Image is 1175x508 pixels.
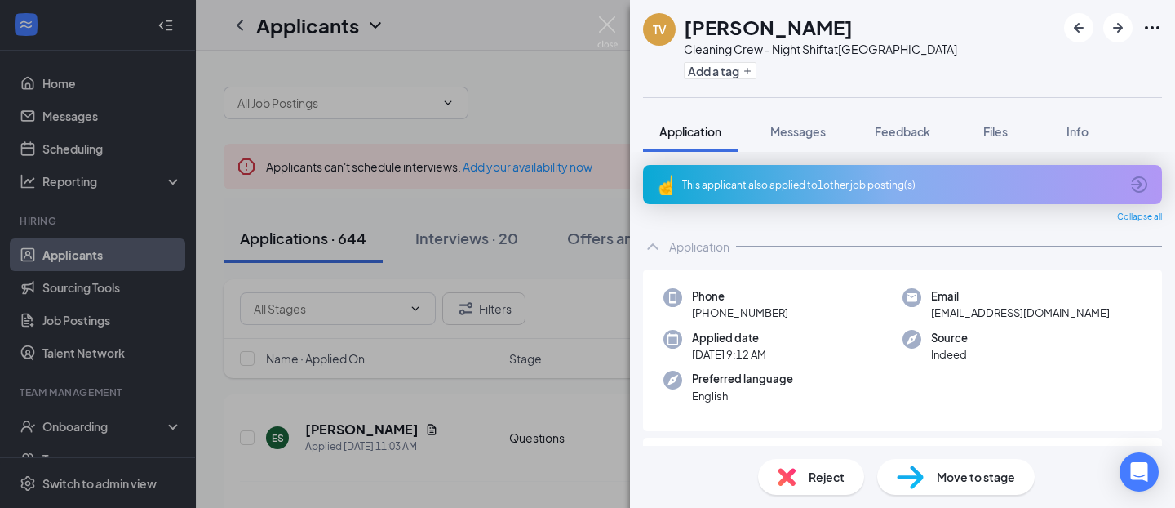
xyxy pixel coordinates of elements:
[937,468,1015,486] span: Move to stage
[692,288,788,305] span: Phone
[1117,211,1162,224] span: Collapse all
[743,66,752,76] svg: Plus
[643,237,663,256] svg: ChevronUp
[659,124,721,139] span: Application
[931,305,1110,321] span: [EMAIL_ADDRESS][DOMAIN_NAME]
[1064,13,1093,42] button: ArrowLeftNew
[684,41,957,57] div: Cleaning Crew - Night Shift at [GEOGRAPHIC_DATA]
[692,330,766,346] span: Applied date
[1142,18,1162,38] svg: Ellipses
[770,124,826,139] span: Messages
[692,305,788,321] span: [PHONE_NUMBER]
[931,330,968,346] span: Source
[692,371,793,387] span: Preferred language
[931,346,968,363] span: Indeed
[1129,175,1149,194] svg: ArrowCircle
[1108,18,1128,38] svg: ArrowRight
[1120,452,1159,492] div: Open Intercom Messenger
[682,178,1120,192] div: This applicant also applied to 1 other job posting(s)
[1103,13,1133,42] button: ArrowRight
[1069,18,1089,38] svg: ArrowLeftNew
[684,62,756,79] button: PlusAdd a tag
[983,124,1008,139] span: Files
[684,13,853,41] h1: [PERSON_NAME]
[809,468,845,486] span: Reject
[692,388,793,404] span: English
[875,124,930,139] span: Feedback
[653,21,667,38] div: TV
[1066,124,1089,139] span: Info
[669,238,729,255] div: Application
[692,346,766,363] span: [DATE] 9:12 AM
[931,288,1110,305] span: Email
